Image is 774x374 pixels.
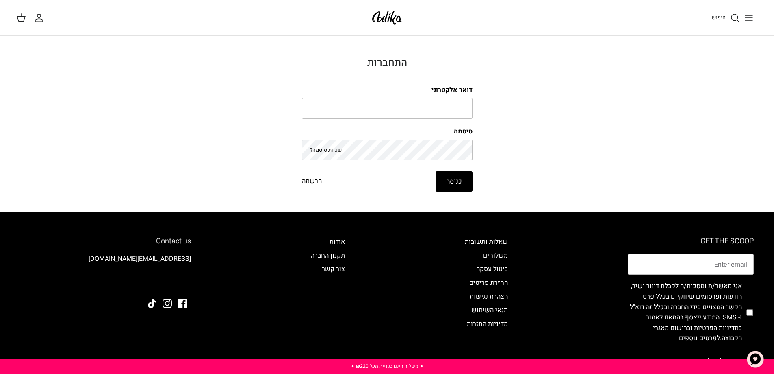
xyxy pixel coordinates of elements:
[740,9,758,27] button: Toggle menu
[628,254,754,275] input: Email
[351,363,424,370] a: ✦ משלוח חינם בקנייה מעל ₪220 ✦
[147,299,157,308] a: Tiktok
[311,251,345,260] a: תקנון החברה
[471,305,508,315] a: תנאי השימוש
[302,176,322,187] a: הרשמה
[469,278,508,288] a: החזרת פריטים
[679,333,720,343] a: לפרטים נוספים
[302,127,473,136] label: סיסמה
[467,319,508,329] a: מדיניות החזרות
[628,237,754,246] h6: GET THE SCOOP
[330,237,345,247] a: אודות
[310,146,342,154] a: שכחת סיסמה?
[465,237,508,247] a: שאלות ותשובות
[690,350,754,371] button: הרשמי לניוזלטר
[89,254,191,264] a: [EMAIL_ADDRESS][DOMAIN_NAME]
[303,237,353,371] div: Secondary navigation
[470,292,508,302] a: הצהרת נגישות
[169,276,191,287] img: Adika IL
[628,281,742,344] label: אני מאשר/ת ומסכימ/ה לקבלת דיוור ישיר, הודעות ופרסומים שיווקיים בכלל פרטי הקשר המצויים בידי החברה ...
[436,171,473,192] button: כניסה
[483,251,508,260] a: משלוחים
[370,8,404,27] img: Adika IL
[476,264,508,274] a: ביטול עסקה
[712,13,726,21] span: חיפוש
[163,299,172,308] a: Instagram
[457,237,516,371] div: Secondary navigation
[20,237,191,246] h6: Contact us
[712,13,740,23] a: חיפוש
[302,57,473,69] h2: התחברות
[743,347,767,372] button: צ'אט
[322,264,345,274] a: צור קשר
[302,85,473,94] label: דואר אלקטרוני
[34,13,47,23] a: החשבון שלי
[178,299,187,308] a: Facebook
